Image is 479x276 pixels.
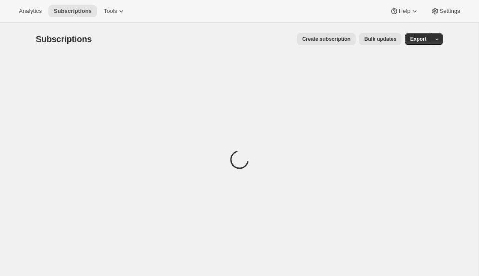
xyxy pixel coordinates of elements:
button: Export [405,33,431,45]
span: Create subscription [302,36,350,42]
span: Subscriptions [54,8,92,15]
span: Analytics [19,8,42,15]
span: Settings [440,8,460,15]
button: Analytics [14,5,47,17]
button: Settings [426,5,465,17]
span: Help [398,8,410,15]
span: Subscriptions [36,34,92,44]
button: Create subscription [297,33,356,45]
span: Export [410,36,426,42]
button: Bulk updates [359,33,401,45]
button: Help [385,5,424,17]
button: Subscriptions [48,5,97,17]
span: Tools [104,8,117,15]
button: Tools [99,5,131,17]
span: Bulk updates [364,36,396,42]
